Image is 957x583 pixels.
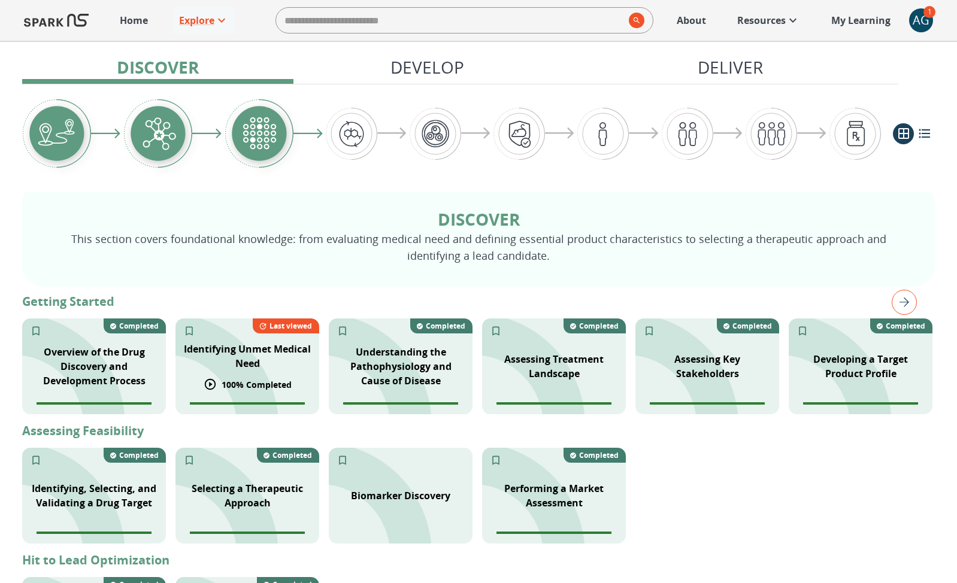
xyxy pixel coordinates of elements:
p: Understanding the Pathophysiology and Cause of Disease [336,345,465,388]
span: Module completion progress of user [496,402,611,405]
img: Logo of SPARK at Stanford [24,6,89,35]
a: Home [114,7,154,34]
span: Module completion progress of user [343,402,458,405]
p: Discover [60,208,897,230]
p: Last viewed [269,321,312,331]
div: SPARK NS branding pattern [789,318,932,414]
a: Explore [173,7,235,34]
img: arrow-right [91,129,120,139]
p: Completed [119,450,159,460]
p: Overview of the Drug Discovery and Development Process [29,345,159,388]
p: Assessing Treatment Landscape [489,352,619,381]
svg: Add to My Learning [797,325,808,337]
p: About [677,13,706,28]
div: SPARK NS branding pattern [635,318,779,414]
svg: Add to My Learning [30,454,42,466]
p: Hit to Lead Optimization [22,551,935,569]
p: Home [120,13,148,28]
p: This section covers foundational knowledge: from evaluating medical need and defining essential p... [60,230,897,264]
div: Spark NS branding pattern [175,448,319,543]
p: Deliver [698,54,763,80]
p: Develop [390,54,464,80]
span: Module completion progress of user [190,402,305,405]
span: Module completion progress of user [650,402,765,405]
span: Module completion progress of user [496,532,611,534]
div: Dart hitting bullseye [22,448,166,543]
a: Resources [731,7,806,34]
p: Resources [737,13,786,28]
svg: Add to My Learning [643,325,655,337]
img: arrow-right [461,127,490,139]
span: Module completion progress of user [37,402,152,405]
svg: Add to My Learning [183,325,195,337]
div: Graphic showing the progression through the Discover, Develop, and Deliver pipeline, highlighting... [22,99,881,168]
div: SPARK NS branding pattern [22,318,166,414]
a: About [671,7,712,34]
img: arrow-right [377,127,407,139]
img: arrow-right [713,127,743,139]
p: Completed [426,321,465,331]
a: My Learning [825,7,897,34]
span: 1 [923,6,935,18]
img: arrow-right [629,127,658,139]
p: Biomarker Discovery [351,488,450,503]
p: Getting Started [22,293,935,311]
div: SPARK NS branding pattern [329,448,473,543]
p: Completed [119,321,159,331]
span: Module completion progress of user [190,532,305,534]
svg: Add to My Learning [337,454,349,466]
div: SPARK NS branding pattern [175,318,319,414]
div: SPARK NS branding pattern [482,318,626,414]
p: Selecting a Therapeutic Approach [183,481,312,510]
p: My Learning [831,13,891,28]
p: Completed [732,321,772,331]
span: Module completion progress of user [803,402,918,405]
p: Completed [579,321,619,331]
img: arrow-right [545,127,574,139]
p: Completed [886,321,925,331]
p: Developing a Target Product Profile [796,352,925,381]
p: Assessing Key Stakeholders [643,352,772,381]
img: arrow-right [293,129,323,139]
span: Module completion progress of user [37,532,152,534]
svg: Add to My Learning [337,325,349,337]
p: Completed [272,450,312,460]
button: search [624,8,644,33]
p: Performing a Market Assessment [489,481,619,510]
button: grid view [893,123,914,144]
svg: Add to My Learning [490,325,502,337]
button: account of current user [909,8,933,32]
p: 100 % Completed [222,378,292,391]
svg: Add to My Learning [490,454,502,466]
button: right [887,285,917,320]
img: arrow-right [797,127,826,139]
p: Explore [179,13,214,28]
p: Identifying, Selecting, and Validating a Drug Target [29,481,159,510]
button: list view [914,123,935,144]
div: SPARK NS branding pattern [329,318,473,414]
p: Identifying Unmet Medical Need [183,342,312,371]
p: Assessing Feasibility [22,422,935,440]
svg: Add to My Learning [30,325,42,337]
div: SPARK NS branding pattern [482,448,626,543]
p: Completed [579,450,619,460]
p: Discover [117,54,199,80]
img: arrow-right [192,129,222,139]
div: AG [909,8,933,32]
svg: Add to My Learning [183,454,195,466]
